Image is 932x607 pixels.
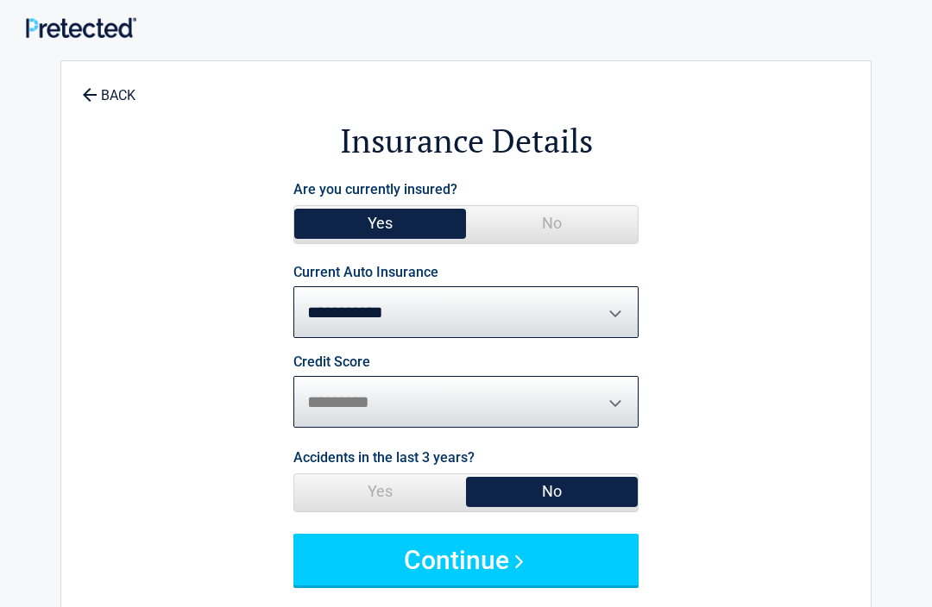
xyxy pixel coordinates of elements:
span: No [466,206,638,241]
span: Yes [294,474,466,509]
span: Yes [294,206,466,241]
span: No [466,474,638,509]
img: Main Logo [26,17,136,37]
label: Accidents in the last 3 years? [293,446,475,469]
label: Credit Score [293,355,370,369]
a: BACK [79,72,139,103]
h2: Insurance Details [156,119,776,163]
label: Are you currently insured? [293,178,457,201]
label: Current Auto Insurance [293,266,438,279]
button: Continue [293,534,639,585]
